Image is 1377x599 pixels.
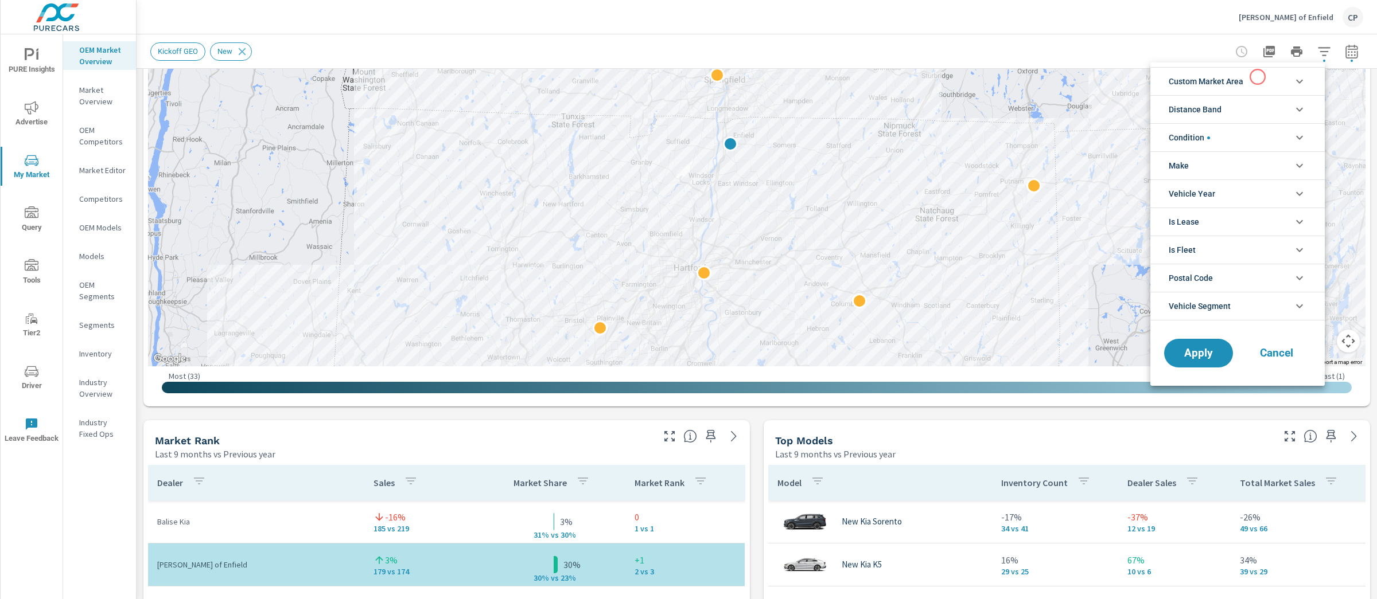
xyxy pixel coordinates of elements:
span: Apply [1176,348,1222,358]
button: Cancel [1242,339,1311,367]
span: Custom Market Area [1169,68,1243,95]
ul: filter options [1150,62,1325,325]
span: Is Fleet [1169,236,1196,264]
span: Condition [1169,124,1210,151]
button: Apply [1164,339,1233,367]
span: Vehicle Year [1169,180,1215,208]
span: Make [1169,152,1189,179]
span: Distance Band [1169,96,1222,123]
span: Cancel [1254,348,1300,358]
span: Vehicle Segment [1169,292,1231,320]
span: Postal Code [1169,264,1213,292]
span: Is Lease [1169,208,1199,236]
